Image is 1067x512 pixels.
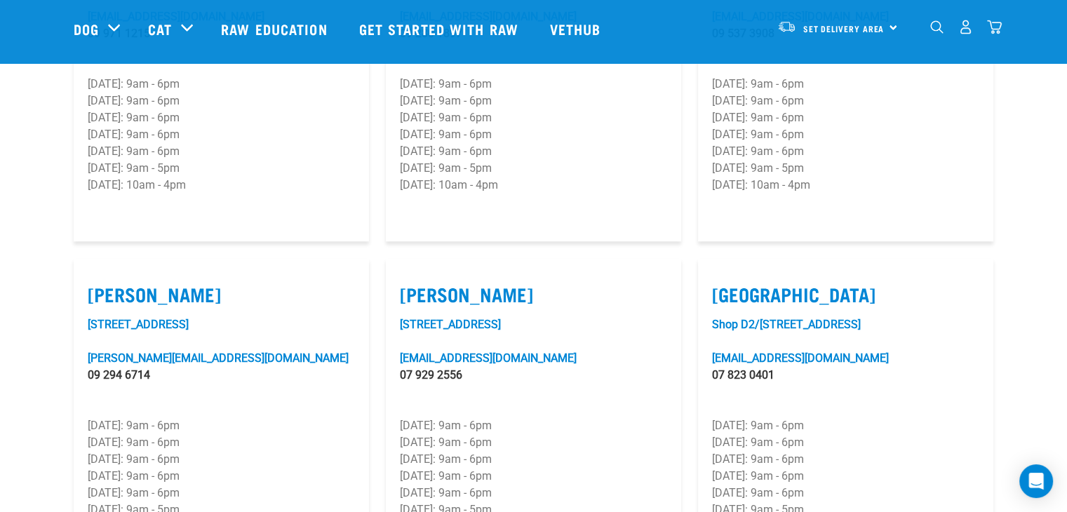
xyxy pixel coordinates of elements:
p: [DATE]: 9am - 6pm [712,143,979,160]
p: [DATE]: 9am - 6pm [400,417,667,434]
p: [DATE]: 9am - 6pm [712,126,979,143]
img: home-icon-1@2x.png [930,20,944,34]
a: [PERSON_NAME][EMAIL_ADDRESS][DOMAIN_NAME] [88,351,349,365]
p: [DATE]: 9am - 6pm [88,109,355,126]
a: Get started with Raw [345,1,536,57]
p: [DATE]: 9am - 6pm [400,143,667,160]
a: Shop D2/[STREET_ADDRESS] [712,318,861,331]
p: [DATE]: 9am - 6pm [88,417,355,434]
p: [DATE]: 9am - 5pm [88,160,355,177]
p: [DATE]: 9am - 6pm [712,93,979,109]
p: [DATE]: 9am - 6pm [400,451,667,468]
a: 07 823 0401 [712,368,774,382]
label: [PERSON_NAME] [400,283,667,305]
img: van-moving.png [777,20,796,33]
p: [DATE]: 9am - 6pm [712,451,979,468]
p: [DATE]: 9am - 6pm [712,434,979,451]
p: [DATE]: 9am - 6pm [400,109,667,126]
p: [DATE]: 9am - 6pm [400,434,667,451]
p: [DATE]: 9am - 6pm [88,143,355,160]
a: [STREET_ADDRESS] [400,318,501,331]
p: [DATE]: 9am - 6pm [712,485,979,501]
p: [DATE]: 9am - 6pm [712,468,979,485]
p: [DATE]: 9am - 6pm [712,76,979,93]
p: [DATE]: 9am - 6pm [400,468,667,485]
p: [DATE]: 10am - 4pm [712,177,979,194]
label: [GEOGRAPHIC_DATA] [712,283,979,305]
p: [DATE]: 9am - 6pm [712,417,979,434]
a: Cat [148,18,172,39]
p: [DATE]: 9am - 6pm [88,126,355,143]
p: [DATE]: 10am - 4pm [400,177,667,194]
a: Dog [74,18,99,39]
p: [DATE]: 9am - 6pm [88,434,355,451]
a: [EMAIL_ADDRESS][DOMAIN_NAME] [400,351,577,365]
p: [DATE]: 9am - 6pm [400,126,667,143]
p: [DATE]: 9am - 5pm [400,160,667,177]
p: [DATE]: 10am - 4pm [88,177,355,194]
img: user.png [958,20,973,34]
a: Raw Education [207,1,344,57]
label: [PERSON_NAME] [88,283,355,305]
img: home-icon@2x.png [987,20,1002,34]
a: 09 294 6714 [88,368,150,382]
p: [DATE]: 9am - 6pm [88,451,355,468]
p: [DATE]: 9am - 6pm [88,76,355,93]
p: [DATE]: 9am - 6pm [712,109,979,126]
p: [DATE]: 9am - 6pm [400,93,667,109]
p: [DATE]: 9am - 6pm [88,468,355,485]
p: [DATE]: 9am - 6pm [88,485,355,501]
div: Open Intercom Messenger [1019,464,1053,498]
span: Set Delivery Area [803,26,885,31]
a: [EMAIL_ADDRESS][DOMAIN_NAME] [712,351,889,365]
p: [DATE]: 9am - 5pm [712,160,979,177]
a: 07 929 2556 [400,368,462,382]
p: [DATE]: 9am - 6pm [400,76,667,93]
p: [DATE]: 9am - 6pm [88,93,355,109]
a: Vethub [536,1,619,57]
p: [DATE]: 9am - 6pm [400,485,667,501]
a: [STREET_ADDRESS] [88,318,189,331]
